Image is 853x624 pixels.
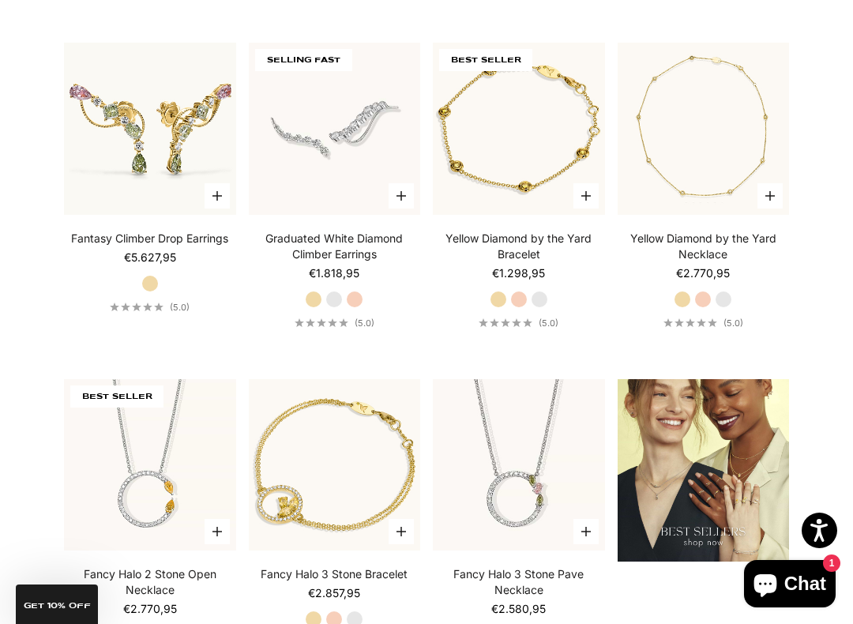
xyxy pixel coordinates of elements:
span: (5.0) [355,318,374,329]
span: (5.0) [723,318,743,329]
a: #YellowGold #RoseGold #WhiteGold [433,379,605,551]
sale-price: €2.770,95 [676,265,730,281]
a: 5.0 out of 5.0 stars(5.0) [295,318,374,329]
sale-price: €2.770,95 [123,601,177,617]
a: Fantasy Climber Drop Earrings [71,231,228,246]
sale-price: €2.580,95 [491,601,546,617]
sale-price: €5.627,95 [124,250,176,265]
img: #YellowGold [249,379,421,551]
span: GET 10% Off [24,602,91,610]
div: 5.0 out of 5.0 stars [663,318,717,327]
sale-price: €1.298,95 [492,265,545,281]
a: 5.0 out of 5.0 stars(5.0) [479,318,558,329]
sale-price: €1.818,95 [309,265,359,281]
a: Fancy Halo 3 Stone Bracelet [261,566,408,582]
img: #YellowGold [64,43,236,215]
div: 5.0 out of 5.0 stars [479,318,532,327]
a: 5.0 out of 5.0 stars(5.0) [110,302,190,313]
span: SELLING FAST [255,49,352,71]
inbox-online-store-chat: Shopify online store chat [739,560,840,611]
a: #YellowGold #RoseGold #WhiteGold [433,43,605,215]
img: #WhiteGold [249,43,421,215]
div: 5.0 out of 5.0 stars [110,303,163,311]
img: #WhiteGold [433,379,605,551]
div: 5.0 out of 5.0 stars [295,318,348,327]
div: GET 10% Off [16,585,98,624]
img: #WhiteGold [64,379,236,551]
a: Yellow Diamond by the Yard Necklace [618,231,790,262]
span: (5.0) [170,302,190,313]
sale-price: €2.857,95 [308,585,360,601]
a: Fancy Halo 2 Stone Open Necklace [64,566,236,598]
a: 5.0 out of 5.0 stars(5.0) [663,318,743,329]
a: Yellow Diamond by the Yard Bracelet [433,231,605,262]
span: BEST SELLER [439,49,532,71]
a: Fancy Halo 3 Stone Pave Necklace [433,566,605,598]
span: (5.0) [539,318,558,329]
img: #YellowGold [618,43,790,215]
a: #YellowGold #RoseGold #WhiteGold [64,379,236,551]
span: BEST SELLER [70,385,163,408]
a: Graduated White Diamond Climber Earrings [249,231,421,262]
img: #YellowGold [433,43,605,215]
